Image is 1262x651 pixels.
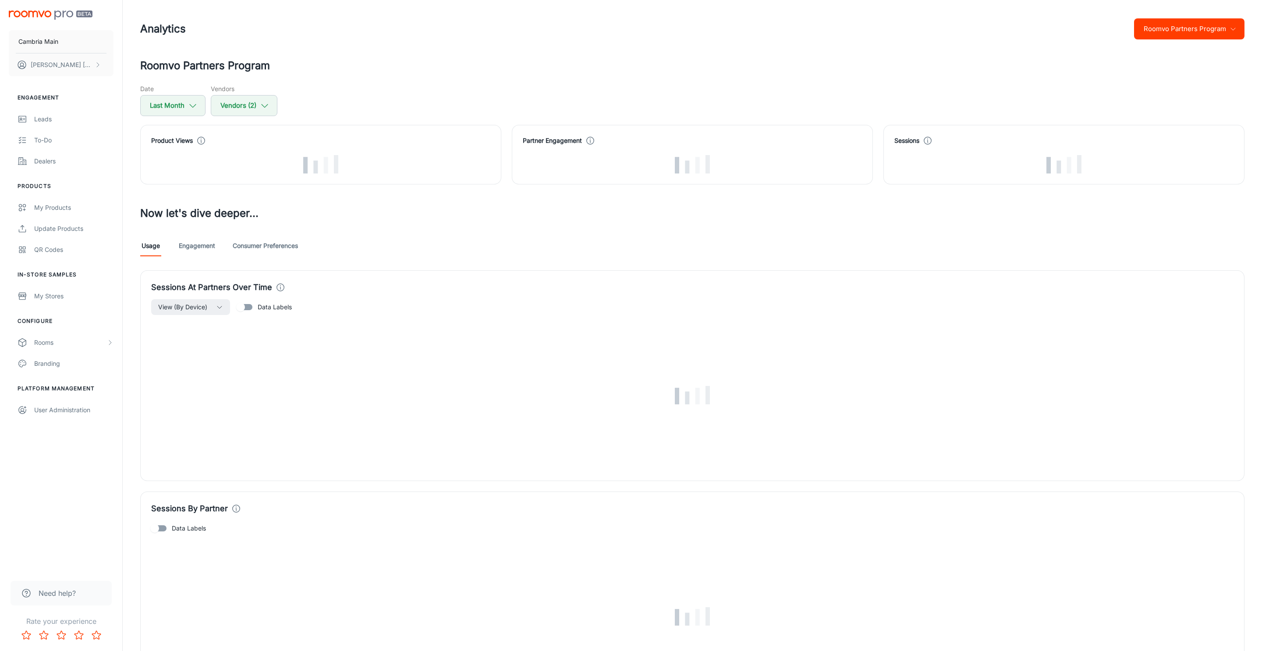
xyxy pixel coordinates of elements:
a: Engagement [179,235,215,256]
img: Loading [675,607,710,626]
h4: Product Views [151,136,193,145]
div: Dealers [34,156,113,166]
h5: Vendors [211,84,277,93]
img: Roomvo PRO Beta [9,11,92,20]
a: Usage [140,235,161,256]
button: Roomvo Partners Program [1134,18,1244,39]
div: My Stores [34,291,113,301]
span: Data Labels [172,524,206,533]
button: Rate 1 star [18,626,35,644]
span: Need help? [39,588,76,598]
button: Rate 2 star [35,626,53,644]
span: Data Labels [258,302,292,312]
h3: Now let's dive deeper... [140,205,1244,221]
h5: Date [140,84,206,93]
button: Cambria Main [9,30,113,53]
button: Last Month [140,95,206,116]
div: Update Products [34,224,113,234]
a: Consumer Preferences [233,235,298,256]
button: Rate 3 star [53,626,70,644]
div: Leads [34,114,113,124]
button: View (By Device) [151,299,230,315]
div: QR Codes [34,245,113,255]
div: Branding [34,359,113,368]
p: Rate your experience [7,616,115,626]
div: Rooms [34,338,106,347]
h4: Partner Engagement [523,136,582,145]
div: My Products [34,203,113,212]
img: Loading [675,155,710,173]
h2: Roomvo Partners Program [140,58,1244,74]
p: Cambria Main [18,37,58,46]
button: [PERSON_NAME] [PERSON_NAME] [9,53,113,76]
h4: Sessions [894,136,919,145]
img: Loading [675,386,710,404]
h4: Sessions At Partners Over Time [151,281,272,294]
p: [PERSON_NAME] [PERSON_NAME] [31,60,92,70]
button: Vendors (2) [211,95,277,116]
div: User Administration [34,405,113,415]
img: Loading [1046,155,1081,173]
button: Rate 5 star [88,626,105,644]
button: Rate 4 star [70,626,88,644]
h4: Sessions By Partner [151,502,228,515]
div: To-do [34,135,113,145]
span: View (By Device) [158,302,207,312]
img: Loading [303,155,338,173]
h1: Analytics [140,21,186,37]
